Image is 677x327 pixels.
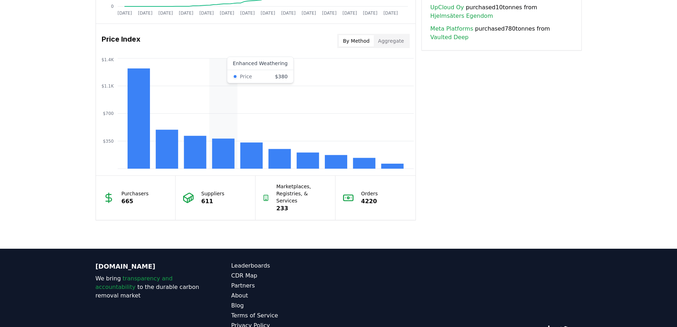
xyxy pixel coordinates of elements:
tspan: $350 [103,139,114,144]
a: About [231,291,339,300]
tspan: [DATE] [158,11,173,16]
p: Purchasers [122,190,149,197]
a: CDR Map [231,271,339,280]
button: Aggregate [374,35,408,47]
tspan: [DATE] [383,11,398,16]
tspan: [DATE] [363,11,377,16]
p: 665 [122,197,149,206]
tspan: [DATE] [322,11,337,16]
tspan: [DATE] [117,11,132,16]
p: 611 [201,197,224,206]
p: We bring to the durable carbon removal market [96,274,203,300]
p: Suppliers [201,190,224,197]
h3: Price Index [102,34,140,48]
tspan: [DATE] [240,11,255,16]
p: 4220 [361,197,378,206]
tspan: [DATE] [179,11,193,16]
p: Orders [361,190,378,197]
a: Hjelmsäters Egendom [430,12,493,20]
tspan: [DATE] [138,11,152,16]
tspan: $700 [103,111,114,116]
a: Meta Platforms [430,25,473,33]
p: Marketplaces, Registries, & Services [276,183,328,204]
tspan: [DATE] [301,11,316,16]
a: Blog [231,301,339,310]
a: UpCloud Oy [430,3,464,12]
tspan: [DATE] [260,11,275,16]
p: 233 [276,204,328,213]
tspan: [DATE] [220,11,234,16]
tspan: $1.4K [101,57,114,62]
p: [DOMAIN_NAME] [96,262,203,271]
tspan: 0 [111,4,114,9]
tspan: [DATE] [199,11,214,16]
a: Terms of Service [231,311,339,320]
button: By Method [339,35,374,47]
tspan: $1.1K [101,84,114,89]
tspan: [DATE] [281,11,296,16]
span: purchased 780 tonnes from [430,25,573,42]
tspan: [DATE] [342,11,357,16]
span: transparency and accountability [96,275,173,290]
span: purchased 10 tonnes from [430,3,573,20]
a: Partners [231,281,339,290]
a: Vaulted Deep [430,33,469,42]
a: Leaderboards [231,262,339,270]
